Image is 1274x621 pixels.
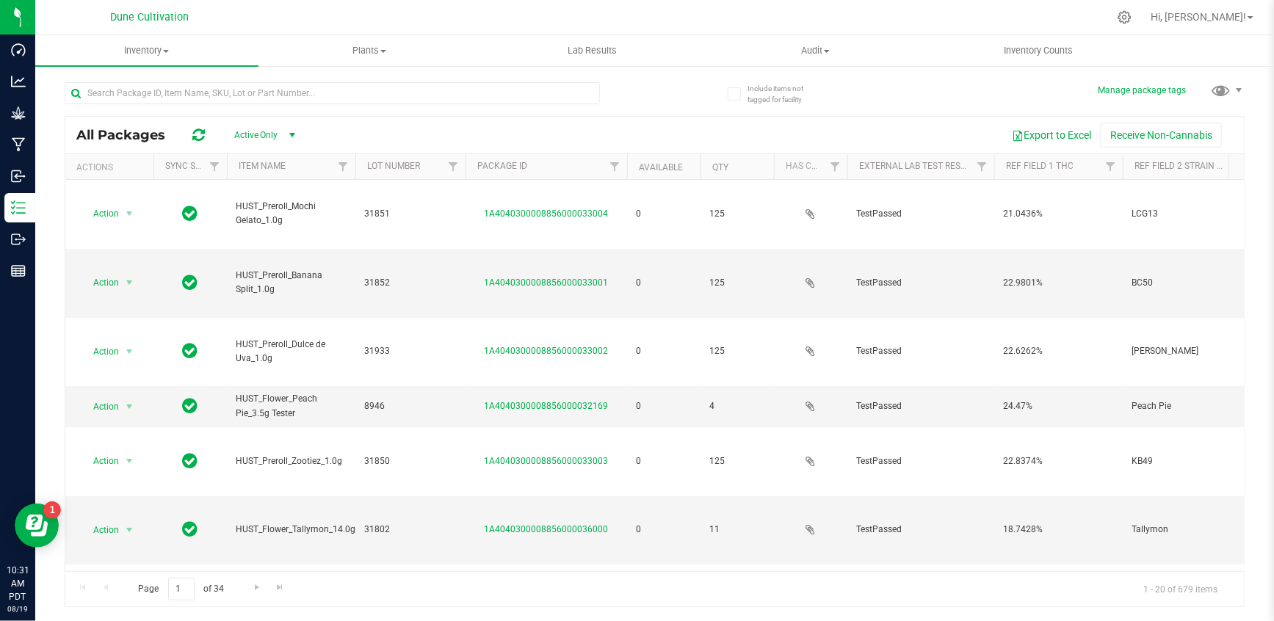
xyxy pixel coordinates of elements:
[1132,399,1242,413] span: Peach Pie
[331,154,355,179] a: Filter
[485,208,609,219] a: 1A4040300008856000033004
[441,154,466,179] a: Filter
[183,396,198,416] span: In Sync
[1003,523,1114,537] span: 18.7428%
[709,344,765,358] span: 125
[259,44,481,57] span: Plants
[1006,161,1074,171] a: Ref Field 1 THC
[183,272,198,293] span: In Sync
[65,82,600,104] input: Search Package ID, Item Name, SKU, Lot or Part Number...
[636,523,692,537] span: 0
[709,207,765,221] span: 125
[126,578,236,600] span: Page of 34
[236,200,347,228] span: HUST_Preroll_Mochi Gelato_1.0g
[1132,578,1229,600] span: 1 - 20 of 679 items
[709,523,765,537] span: 11
[203,154,227,179] a: Filter
[76,162,148,172] div: Actions
[927,35,1151,66] a: Inventory Counts
[709,399,765,413] span: 4
[35,44,258,57] span: Inventory
[1132,207,1242,221] span: LCG13
[11,43,26,57] inline-svg: Dashboard
[364,344,457,358] span: 31933
[1134,161,1242,171] a: Ref Field 2 Strain Name
[11,169,26,184] inline-svg: Inbound
[856,454,985,468] span: TestPassed
[236,523,355,537] span: HUST_Flower_Tallymon_14.0g
[705,44,927,57] span: Audit
[364,207,457,221] span: 31851
[80,203,120,224] span: Action
[1003,344,1114,358] span: 22.6262%
[1115,10,1134,24] div: Manage settings
[709,276,765,290] span: 125
[1099,154,1123,179] a: Filter
[11,232,26,247] inline-svg: Outbound
[477,161,527,171] a: Package ID
[1098,84,1186,97] button: Manage package tags
[856,399,985,413] span: TestPassed
[11,106,26,120] inline-svg: Grow
[856,344,985,358] span: TestPassed
[183,519,198,540] span: In Sync
[80,341,120,362] span: Action
[120,520,139,540] span: select
[120,203,139,224] span: select
[258,35,482,66] a: Plants
[80,451,120,471] span: Action
[80,272,120,293] span: Action
[364,454,457,468] span: 31850
[11,264,26,278] inline-svg: Reports
[485,401,609,411] a: 1A4040300008856000032169
[35,35,258,66] a: Inventory
[236,454,347,468] span: HUST_Preroll_Zootiez_1.0g
[636,207,692,221] span: 0
[111,11,189,23] span: Dune Cultivation
[120,451,139,471] span: select
[364,399,457,413] span: 8946
[236,269,347,297] span: HUST_Preroll_Banana Split_1.0g
[485,277,609,288] a: 1A4040300008856000033001
[80,396,120,417] span: Action
[80,520,120,540] span: Action
[11,137,26,152] inline-svg: Manufacturing
[183,451,198,471] span: In Sync
[165,161,222,171] a: Sync Status
[636,454,692,468] span: 0
[485,346,609,356] a: 1A4040300008856000033002
[549,44,637,57] span: Lab Results
[823,154,847,179] a: Filter
[364,276,457,290] span: 31852
[859,161,974,171] a: External Lab Test Result
[1151,11,1246,23] span: Hi, [PERSON_NAME]!
[603,154,627,179] a: Filter
[712,162,728,172] a: Qty
[11,74,26,89] inline-svg: Analytics
[639,162,683,172] a: Available
[636,399,692,413] span: 0
[1002,123,1101,148] button: Export to Excel
[485,456,609,466] a: 1A4040300008856000033003
[970,154,994,179] a: Filter
[367,161,420,171] a: Lot Number
[481,35,704,66] a: Lab Results
[1003,399,1114,413] span: 24.47%
[636,344,692,358] span: 0
[269,578,291,598] a: Go to the last page
[7,564,29,603] p: 10:31 AM PDT
[1003,207,1114,221] span: 21.0436%
[704,35,927,66] a: Audit
[15,504,59,548] iframe: Resource center
[984,44,1093,57] span: Inventory Counts
[485,524,609,534] a: 1A4040300008856000036000
[1227,154,1251,179] a: Filter
[1132,276,1242,290] span: BC50
[1132,523,1242,537] span: Tallymon
[246,578,267,598] a: Go to the next page
[709,454,765,468] span: 125
[1132,454,1242,468] span: KB49
[856,207,985,221] span: TestPassed
[364,523,457,537] span: 31802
